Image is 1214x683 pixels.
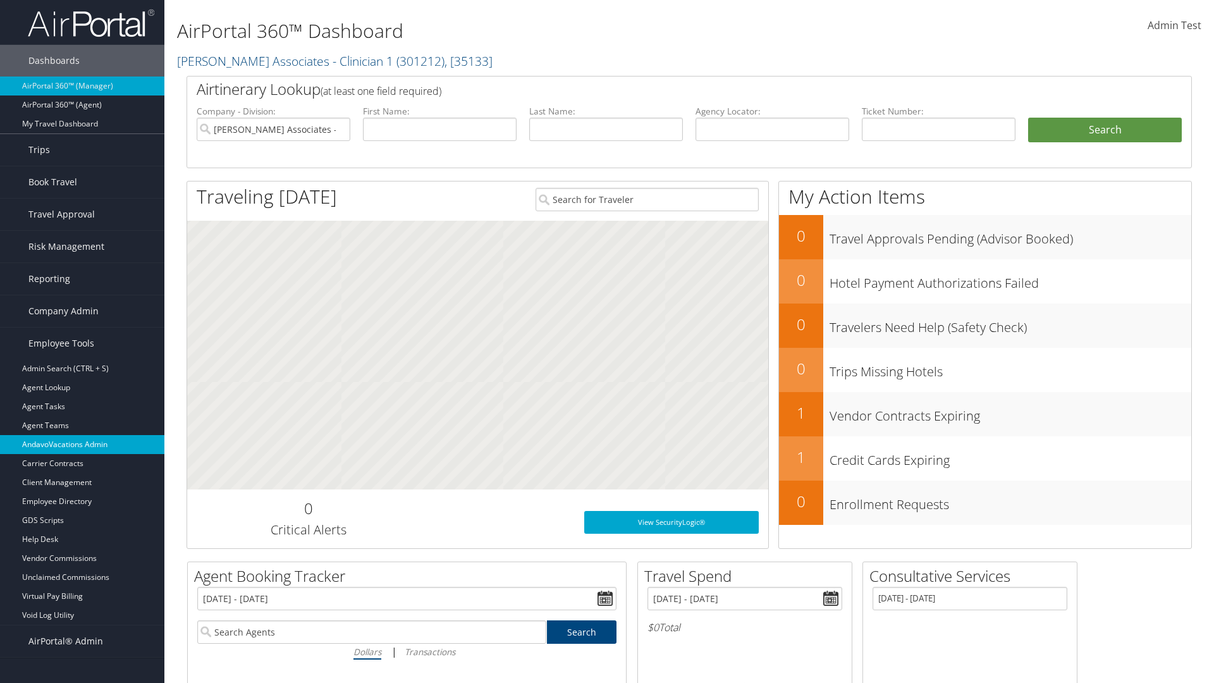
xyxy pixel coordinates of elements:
[353,646,381,658] i: Dollars
[197,78,1098,100] h2: Airtinerary Lookup
[28,295,99,327] span: Company Admin
[779,392,1191,436] a: 1Vendor Contracts Expiring
[779,348,1191,392] a: 0Trips Missing Hotels
[28,625,103,657] span: AirPortal® Admin
[529,105,683,118] label: Last Name:
[547,620,617,644] a: Search
[1028,118,1182,143] button: Search
[830,445,1191,469] h3: Credit Cards Expiring
[536,188,759,211] input: Search for Traveler
[363,105,517,118] label: First Name:
[830,401,1191,425] h3: Vendor Contracts Expiring
[779,259,1191,304] a: 0Hotel Payment Authorizations Failed
[779,491,823,512] h2: 0
[445,52,493,70] span: , [ 35133 ]
[779,358,823,379] h2: 0
[830,268,1191,292] h3: Hotel Payment Authorizations Failed
[28,166,77,198] span: Book Travel
[779,436,1191,481] a: 1Credit Cards Expiring
[779,225,823,247] h2: 0
[28,134,50,166] span: Trips
[177,18,860,44] h1: AirPortal 360™ Dashboard
[862,105,1015,118] label: Ticket Number:
[197,521,420,539] h3: Critical Alerts
[696,105,849,118] label: Agency Locator:
[405,646,455,658] i: Transactions
[584,511,759,534] a: View SecurityLogic®
[830,224,1191,248] h3: Travel Approvals Pending (Advisor Booked)
[321,84,441,98] span: (at least one field required)
[197,183,337,210] h1: Traveling [DATE]
[779,314,823,335] h2: 0
[647,620,842,634] h6: Total
[28,231,104,262] span: Risk Management
[28,328,94,359] span: Employee Tools
[28,45,80,77] span: Dashboards
[830,312,1191,336] h3: Travelers Need Help (Safety Check)
[197,105,350,118] label: Company - Division:
[194,565,626,587] h2: Agent Booking Tracker
[396,52,445,70] span: ( 301212 )
[644,565,852,587] h2: Travel Spend
[779,446,823,468] h2: 1
[779,402,823,424] h2: 1
[779,481,1191,525] a: 0Enrollment Requests
[647,620,659,634] span: $0
[779,183,1191,210] h1: My Action Items
[869,565,1077,587] h2: Consultative Services
[1148,18,1201,32] span: Admin Test
[177,52,493,70] a: [PERSON_NAME] Associates - Clinician 1
[830,357,1191,381] h3: Trips Missing Hotels
[1148,6,1201,46] a: Admin Test
[197,620,546,644] input: Search Agents
[830,489,1191,514] h3: Enrollment Requests
[197,644,616,660] div: |
[28,8,154,38] img: airportal-logo.png
[779,304,1191,348] a: 0Travelers Need Help (Safety Check)
[197,498,420,519] h2: 0
[779,215,1191,259] a: 0Travel Approvals Pending (Advisor Booked)
[779,269,823,291] h2: 0
[28,199,95,230] span: Travel Approval
[28,263,70,295] span: Reporting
